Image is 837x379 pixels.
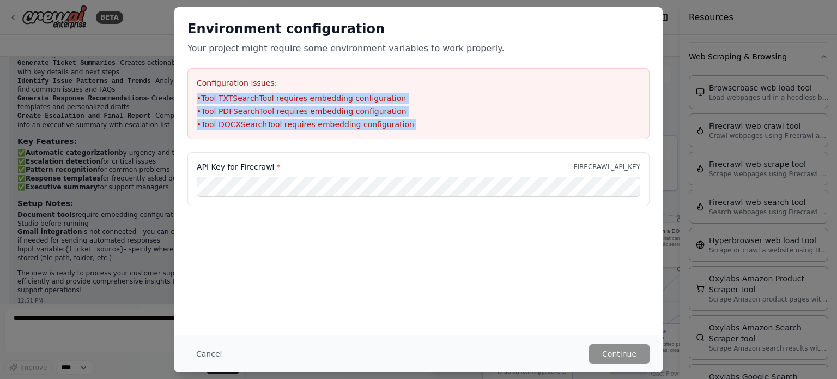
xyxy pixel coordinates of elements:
h3: Configuration issues: [197,77,640,88]
label: API Key for Firecrawl [197,161,281,172]
p: FIRECRAWL_API_KEY [574,163,640,171]
li: • Tool PDFSearchTool requires embedding configuration [197,106,640,117]
button: Continue [589,344,650,364]
li: • Tool DOCXSearchTool requires embedding configuration [197,119,640,130]
h2: Environment configuration [187,20,650,38]
button: Cancel [187,344,231,364]
li: • Tool TXTSearchTool requires embedding configuration [197,93,640,104]
p: Your project might require some environment variables to work properly. [187,42,650,55]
